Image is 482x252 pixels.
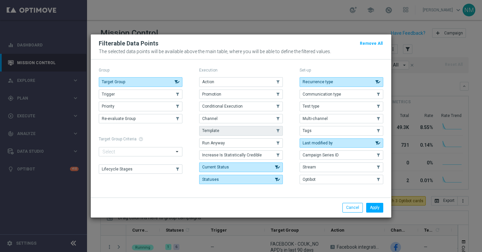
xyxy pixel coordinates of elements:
[99,164,182,174] button: Lifecycle Stages
[303,141,333,145] span: Last modified by
[303,165,316,169] span: Stream
[300,162,383,172] button: Stream
[202,141,225,145] span: Run Anyway
[102,116,136,121] span: Re-evaluate Group
[199,175,283,184] button: Statuses
[300,126,383,135] button: Tags
[300,138,383,148] button: Last modified by
[359,40,383,47] button: Remove All
[300,175,383,184] button: Optibot
[300,68,383,73] p: Set-up
[99,39,158,47] h2: Filterable Data Points
[303,177,316,182] span: Optibot
[202,128,219,133] span: Template
[99,49,383,54] p: The selected data points will be available above the main table, where you will be able to define...
[300,102,383,111] button: Test type
[303,116,328,121] span: Multi-channel
[199,162,283,172] button: Current Status
[303,80,333,84] span: Recurrence type
[342,203,363,212] button: Cancel
[102,104,114,109] span: Priority
[99,102,182,111] button: Priority
[99,90,182,99] button: Trigger
[300,150,383,160] button: Campaign Series ID
[199,114,283,123] button: Channel
[300,90,383,99] button: Communication type
[102,92,115,97] span: Trigger
[102,167,133,171] span: Lifecycle Stages
[303,153,339,157] span: Campaign Series ID
[99,77,182,87] button: Target Group
[300,114,383,123] button: Multi-channel
[139,137,143,141] span: help_outline
[202,80,214,84] span: Action
[199,150,283,160] button: Increase Is Statistically Credible
[102,80,125,84] span: Target Group
[202,104,243,109] span: Conditional Execution
[199,126,283,135] button: Template
[202,177,219,182] span: Statuses
[199,102,283,111] button: Conditional Execution
[199,77,283,87] button: Action
[303,92,341,97] span: Communication type
[202,153,262,157] span: Increase Is Statistically Credible
[99,137,182,141] h1: Target Group Criteria
[99,114,182,123] button: Re-evaluate Group
[303,128,312,133] span: Tags
[99,68,182,73] p: Group
[202,92,221,97] span: Promotion
[366,203,383,212] button: Apply
[199,90,283,99] button: Promotion
[202,165,229,169] span: Current Status
[202,116,218,121] span: Channel
[199,68,283,73] p: Execution
[300,77,383,87] button: Recurrence type
[199,138,283,148] button: Run Anyway
[303,104,319,109] span: Test type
